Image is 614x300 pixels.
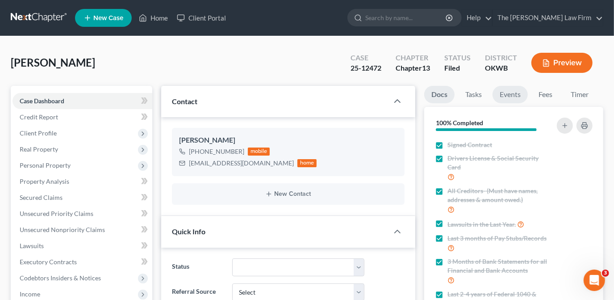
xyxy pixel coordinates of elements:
[447,186,551,204] span: All Creditors- (Must have names, addresses & amount owed.)
[11,56,95,69] span: [PERSON_NAME]
[13,93,152,109] a: Case Dashboard
[396,53,430,63] div: Chapter
[140,4,157,21] button: Home
[485,63,517,73] div: OKWB
[447,257,551,275] span: 3 Months of Bank Statements for all Financial and Bank Accounts
[493,10,603,26] a: The [PERSON_NAME] Law Firm
[20,177,69,185] span: Property Analysis
[22,84,64,91] b: A few hours
[42,232,50,239] button: Upload attachment
[20,129,57,137] span: Client Profile
[20,97,64,105] span: Case Dashboard
[248,148,270,156] div: mobile
[13,238,152,254] a: Lawsuits
[37,183,132,200] strong: Archiving, Unarchiving and Deleting Cases
[531,53,593,73] button: Preview
[444,53,471,63] div: Status
[14,104,139,121] div: In the meantime, these articles might help:
[447,154,551,172] span: Drivers License & Social Security Card
[172,10,230,26] a: Client Portal
[365,9,447,26] input: Search by name...
[297,159,317,167] div: home
[564,86,596,103] a: Timer
[13,206,152,222] a: Unsecured Priority Claims
[20,226,105,233] span: Unsecured Nonpriority Claims
[14,232,21,239] button: Emoji picker
[28,232,35,239] button: Gif picker
[462,10,492,26] a: Help
[134,10,172,26] a: Home
[179,135,397,146] div: [PERSON_NAME]
[7,212,21,226] img: Profile image for Operator
[602,270,609,277] span: 3
[20,242,44,249] span: Lawsuits
[351,63,381,73] div: 25-12472
[422,63,430,72] span: 13
[458,86,489,103] a: Tasks
[13,109,152,125] a: Credit Report
[396,63,430,73] div: Chapter
[28,128,171,152] div: All Cases View
[6,4,23,21] button: go back
[351,53,381,63] div: Case
[37,136,88,143] strong: All Cases View
[493,86,528,103] a: Events
[25,5,40,19] img: Profile image for Operator
[20,210,93,217] span: Unsecured Priority Claims
[7,98,171,127] div: Operator says…
[43,8,75,15] h1: Operator
[20,113,58,121] span: Credit Report
[7,98,146,127] div: In the meantime, these articles might help:
[447,140,492,149] span: Signed Contract
[436,119,483,127] strong: 100% Completed
[37,160,83,167] strong: Amendments
[20,161,71,169] span: Personal Property
[14,35,139,70] div: You’ll get replies here and in your email: ✉️
[20,274,101,282] span: Codebtors Insiders & Notices
[7,30,146,97] div: You’ll get replies here and in your email:✉️[PERSON_NAME][EMAIL_ADDRESS][DOMAIN_NAME]Our usual re...
[28,208,171,230] a: More in the Help Center
[20,194,63,201] span: Secured Claims
[8,213,171,228] textarea: Message…
[20,145,58,153] span: Real Property
[167,258,228,276] label: Status
[20,290,40,298] span: Income
[28,175,171,208] div: Archiving, Unarchiving and Deleting Cases
[444,63,471,73] div: Filed
[485,53,517,63] div: District
[172,227,205,236] span: Quick Info
[447,234,547,243] span: Last 3 months of Pay Stubs/Records
[189,147,244,156] div: [PHONE_NUMBER]
[424,86,455,103] a: Docs
[153,228,167,242] button: Send a message…
[172,97,197,106] span: Contact
[7,30,171,98] div: Operator says…
[20,258,77,266] span: Executory Contracts
[447,220,516,229] span: Lawsuits in the Last Year.
[13,254,152,270] a: Executory Contracts
[93,15,123,21] span: New Case
[28,152,171,175] div: Amendments
[531,86,560,103] a: Fees
[157,4,173,20] div: Close
[13,190,152,206] a: Secured Claims
[14,53,136,69] b: [PERSON_NAME][EMAIL_ADDRESS][DOMAIN_NAME]
[189,159,294,168] div: [EMAIL_ADDRESS][DOMAIN_NAME]
[7,127,171,241] div: Operator says…
[13,222,152,238] a: Unsecured Nonpriority Claims
[584,270,605,291] iframe: Intercom live chat
[14,74,139,92] div: Our usual reply time 🕒
[13,173,152,190] a: Property Analysis
[179,190,397,198] button: New Contact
